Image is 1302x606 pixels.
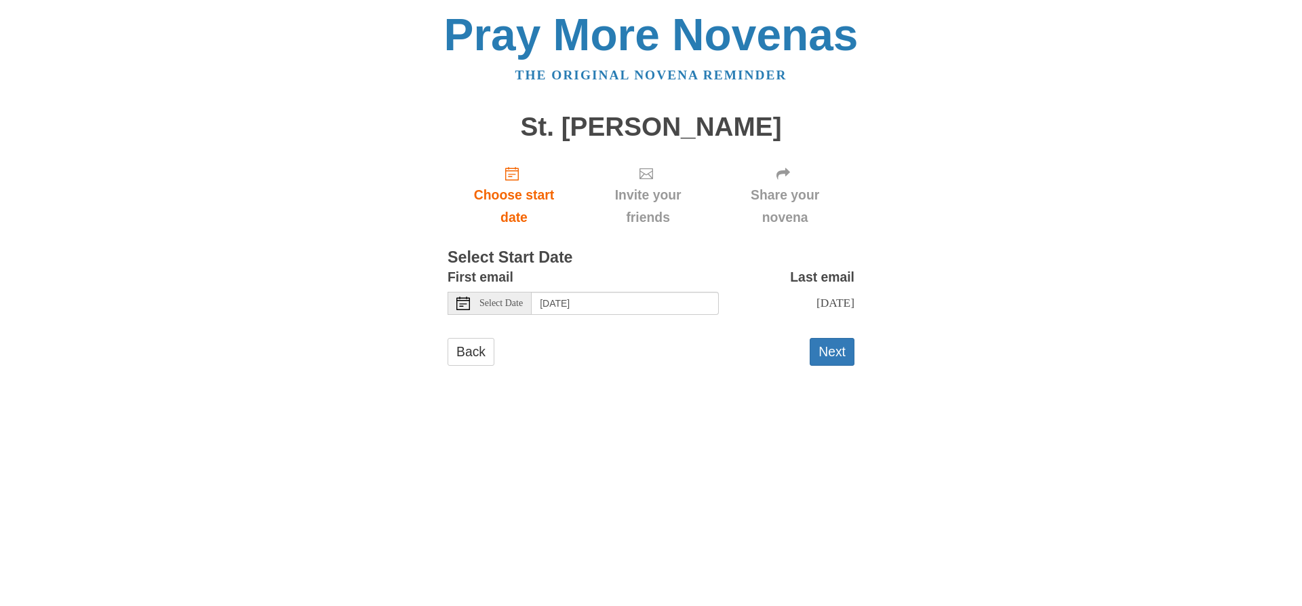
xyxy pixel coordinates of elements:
[444,10,859,60] a: Pray More Novenas
[729,184,841,229] span: Share your novena
[479,299,523,308] span: Select Date
[448,249,854,267] h3: Select Start Date
[448,113,854,142] h1: St. [PERSON_NAME]
[461,184,567,229] span: Choose start date
[594,184,702,229] span: Invite your friends
[448,155,580,235] a: Choose start date
[790,266,854,288] label: Last email
[515,68,787,82] a: The original novena reminder
[715,155,854,235] div: Click "Next" to confirm your start date first.
[448,338,494,366] a: Back
[816,296,854,309] span: [DATE]
[448,266,513,288] label: First email
[580,155,715,235] div: Click "Next" to confirm your start date first.
[810,338,854,366] button: Next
